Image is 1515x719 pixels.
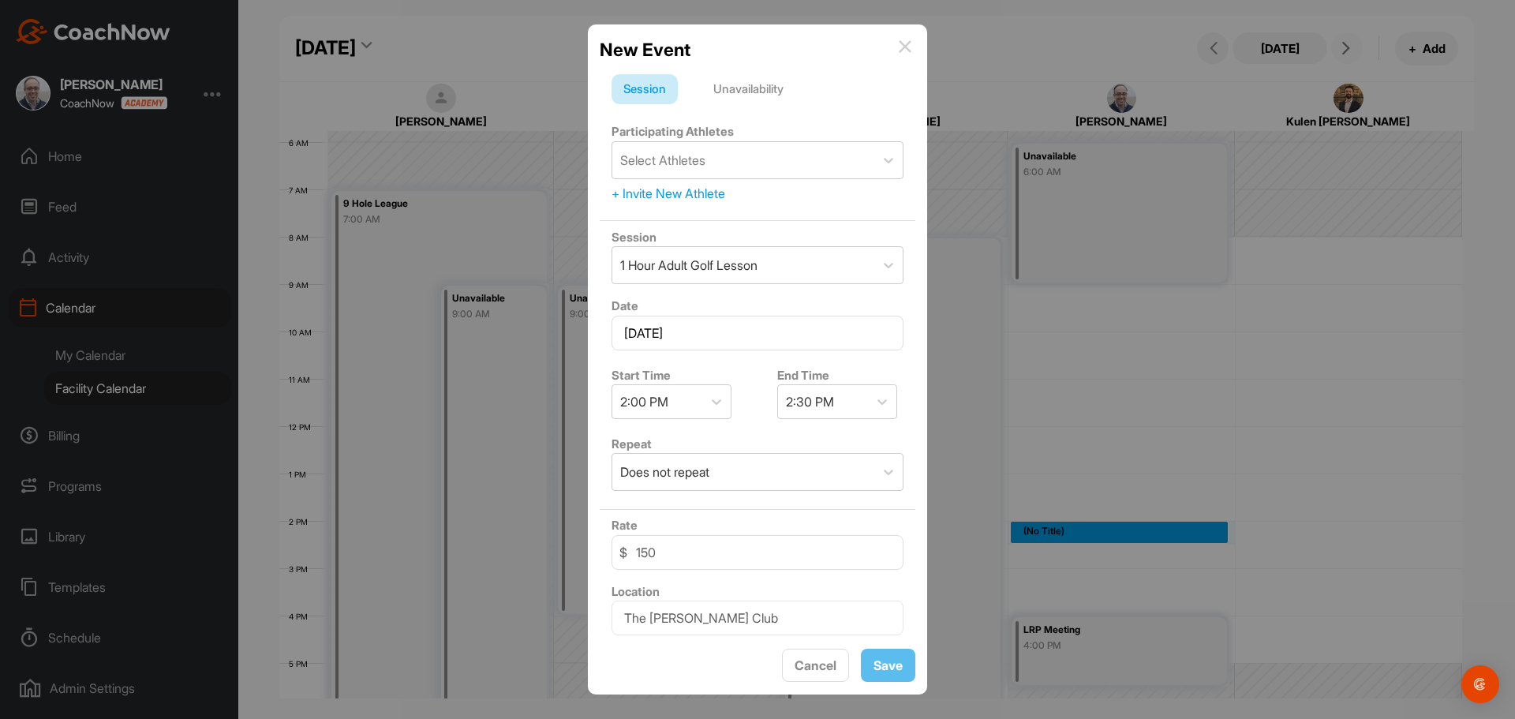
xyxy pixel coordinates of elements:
label: Participating Athletes [612,124,734,139]
input: 0 [612,535,903,570]
label: Date [612,298,638,313]
div: + Invite New Athlete [612,184,903,203]
label: Rate [612,518,638,533]
div: Select Athletes [620,151,705,170]
img: info [899,40,911,53]
span: $ [619,543,627,562]
div: 1 Hour Adult Golf Lesson [620,256,757,275]
label: Start Time [612,368,671,383]
div: 2:30 PM [786,392,834,411]
div: Open Intercom Messenger [1461,665,1499,703]
div: 2:00 PM [620,392,668,411]
button: Save [861,649,915,683]
div: Does not repeat [620,462,709,481]
div: Session [612,74,678,104]
input: Select Date [612,316,903,350]
label: Repeat [612,436,652,451]
button: Cancel [782,649,849,683]
label: End Time [777,368,829,383]
label: Session [612,230,656,245]
h2: New Event [600,36,690,63]
label: Location [612,584,660,599]
div: Unavailability [701,74,795,104]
